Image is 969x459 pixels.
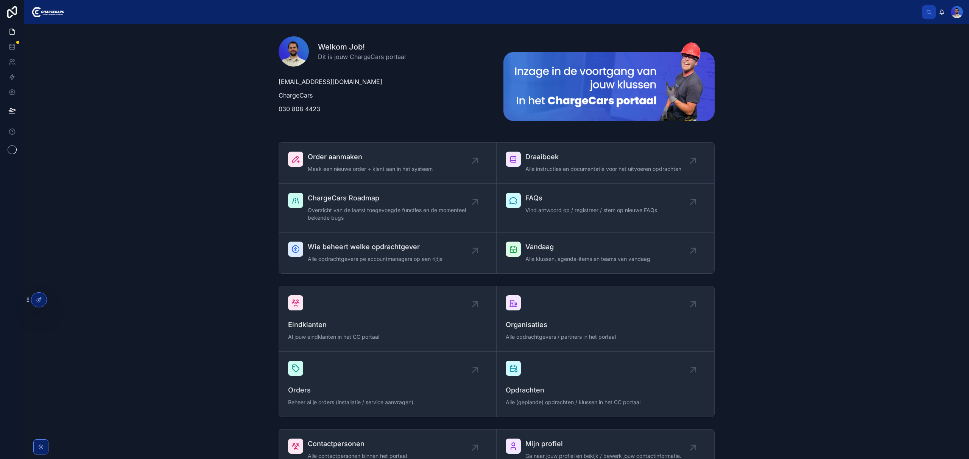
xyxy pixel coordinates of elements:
span: Maak een nieuwe order + klant aan in het systeem [308,165,433,173]
span: Opdrachten [506,385,705,395]
span: Order aanmaken [308,152,433,162]
a: EindklantenAl jouw eindklanten in het CC portaal [279,286,497,352]
span: FAQs [525,193,657,203]
span: Beheer al je orders (installatie / service aanvragen). [288,399,487,406]
span: Eindklanten [288,319,487,330]
a: Wie beheert welke opdrachtgeverAlle opdrachtgevers pe accountmanagers op een rijtje [279,233,497,273]
span: ChargeCars Roadmap [308,193,475,203]
span: Overzicht van de laatst toegevoegde functies en de momenteel bekende bugs [308,206,475,222]
a: DraaiboekAlle instructies en documentatie voor het uitvoeren opdrachten [497,143,714,184]
span: Alle klussen, agenda-items en teams van vandaag [525,255,650,263]
p: 030 808 4423 [279,104,490,113]
a: VandaagAlle klussen, agenda-items en teams van vandaag [497,233,714,273]
span: Dit is jouw ChargeCars portaal [318,52,406,61]
img: 23681-Frame-213-(2).png [503,42,715,121]
a: ChargeCars RoadmapOverzicht van de laatst toegevoegde functies en de momenteel bekende bugs [279,184,497,233]
img: App logo [30,6,64,18]
span: Vandaag [525,242,650,252]
span: Alle opdrachtgevers / partners in het portaal [506,333,705,341]
a: OpdrachtenAlle (geplande) opdrachten / klussen in het CC portaal [497,352,714,417]
span: Wie beheert welke opdrachtgever [308,242,442,252]
span: Alle (geplande) opdrachten / klussen in het CC portaal [506,399,705,406]
a: FAQsVind antwoord op / registreer / stem op nieuwe FAQs [497,184,714,233]
span: Draaiboek [525,152,681,162]
span: Alle opdrachtgevers pe accountmanagers op een rijtje [308,255,442,263]
span: Organisaties [506,319,705,330]
a: Order aanmakenMaak een nieuwe order + klant aan in het systeem [279,143,497,184]
span: Mijn profiel [525,439,681,449]
span: Vind antwoord op / registreer / stem op nieuwe FAQs [525,206,657,214]
p: [EMAIL_ADDRESS][DOMAIN_NAME] [279,77,490,86]
a: OrdersBeheer al je orders (installatie / service aanvragen). [279,352,497,417]
p: ChargeCars [279,91,490,100]
a: OrganisatiesAlle opdrachtgevers / partners in het portaal [497,286,714,352]
h1: Welkom Job! [318,42,406,52]
div: scrollable content [70,11,922,14]
span: Contactpersonen [308,439,407,449]
span: Alle instructies en documentatie voor het uitvoeren opdrachten [525,165,681,173]
span: Orders [288,385,487,395]
span: Al jouw eindklanten in het CC portaal [288,333,487,341]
